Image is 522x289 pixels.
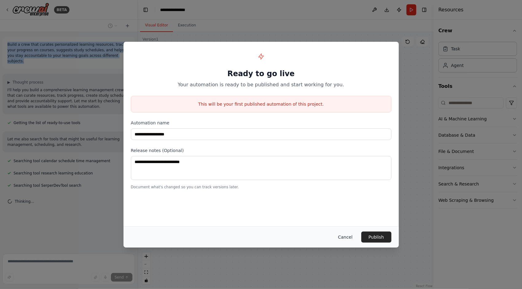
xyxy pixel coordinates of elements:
[131,69,391,79] h1: Ready to go live
[131,81,391,88] p: Your automation is ready to be published and start working for you.
[333,232,357,243] button: Cancel
[361,232,391,243] button: Publish
[131,120,391,126] label: Automation name
[131,147,391,154] label: Release notes (Optional)
[131,185,391,189] p: Document what's changed so you can track versions later.
[131,101,391,107] p: This will be your first published automation of this project.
